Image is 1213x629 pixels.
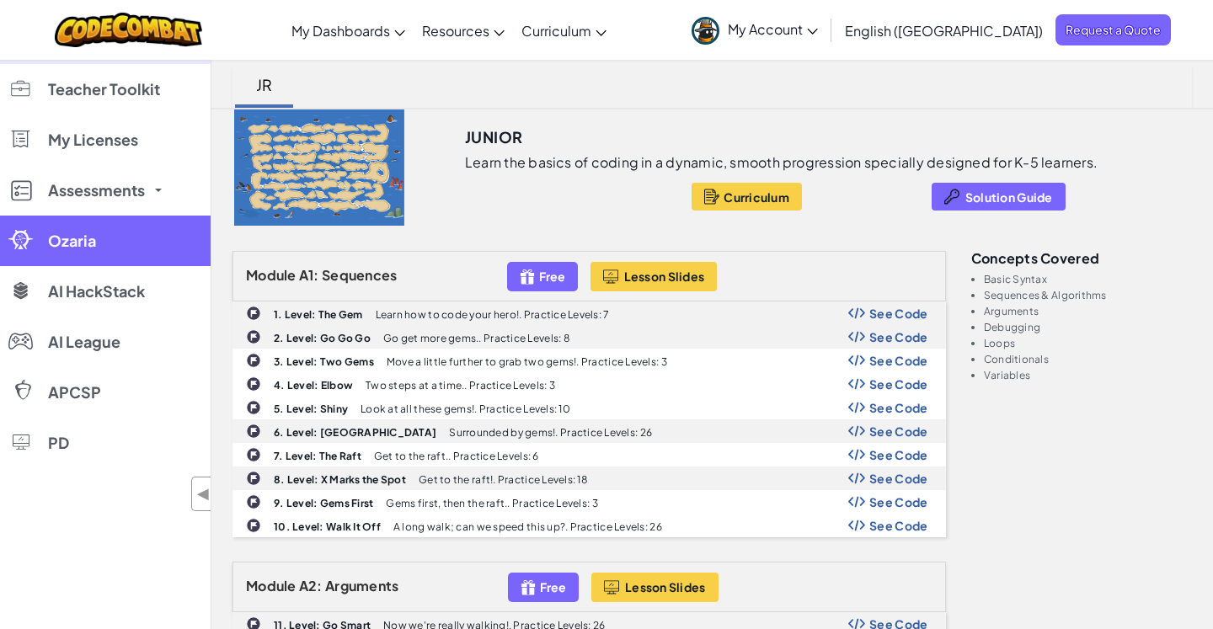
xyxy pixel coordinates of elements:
[246,577,297,594] span: Module
[274,473,406,486] b: 8. Level: X Marks the Spot
[520,267,535,286] img: IconFreeLevelv2.svg
[984,370,1192,381] li: Variables
[246,353,261,368] img: IconChallengeLevel.svg
[869,472,928,485] span: See Code
[1055,14,1171,45] a: Request a Quote
[232,396,946,419] a: 5. Level: Shiny Look at all these gems!. Practice Levels: 10 Show Code Logo See Code
[984,274,1192,285] li: Basic Syntax
[869,495,928,509] span: See Code
[683,3,826,56] a: My Account
[965,190,1053,204] span: Solution Guide
[232,466,946,490] a: 8. Level: X Marks the Spot Get to the raft!. Practice Levels: 18 Show Code Logo See Code
[869,354,928,367] span: See Code
[366,380,555,391] p: Two steps at a time.. Practice Levels: 3
[984,290,1192,301] li: Sequences & Algorithms
[724,190,789,204] span: Curriculum
[848,354,865,366] img: Show Code Logo
[48,82,160,97] span: Teacher Toolkit
[274,332,371,344] b: 2. Level: Go Go Go
[625,580,706,594] span: Lesson Slides
[246,494,261,509] img: IconChallengeLevel.svg
[232,349,946,372] a: 3. Level: Two Gems Move a little further to grab two gems!. Practice Levels: 3 Show Code Logo See...
[246,329,261,344] img: IconChallengeLevel.svg
[246,518,261,533] img: IconChallengeLevel.svg
[848,520,865,531] img: Show Code Logo
[869,424,928,438] span: See Code
[246,376,261,392] img: IconChallengeLevel.svg
[48,132,138,147] span: My Licenses
[246,400,261,415] img: IconChallengeLevel.svg
[232,419,946,443] a: 6. Level: [GEOGRAPHIC_DATA] Surrounded by gems!. Practice Levels: 26 Show Code Logo See Code
[539,269,565,283] span: Free
[274,520,381,533] b: 10. Level: Walk It Off
[386,498,597,509] p: Gems first, then the raft.. Practice Levels: 3
[591,573,719,602] button: Lesson Slides
[848,496,865,508] img: Show Code Logo
[299,266,398,284] span: A1: Sequences
[48,334,120,349] span: AI League
[246,447,261,462] img: IconChallengeLevel.svg
[274,402,348,415] b: 5. Level: Shiny
[48,284,145,299] span: AI HackStack
[971,251,1192,265] h3: Concepts covered
[848,425,865,437] img: Show Code Logo
[624,269,705,283] span: Lesson Slides
[848,331,865,343] img: Show Code Logo
[848,378,865,390] img: Show Code Logo
[869,401,928,414] span: See Code
[590,262,718,291] button: Lesson Slides
[692,183,802,211] button: Curriculum
[246,306,261,321] img: IconChallengeLevel.svg
[274,308,363,321] b: 1. Level: The Gem
[836,8,1051,53] a: English ([GEOGRAPHIC_DATA])
[422,22,489,40] span: Resources
[232,514,946,537] a: 10. Level: Walk It Off A long walk; can we speed this up?. Practice Levels: 26 Show Code Logo See...
[232,301,946,325] a: 1. Level: The Gem Learn how to code your hero!. Practice Levels: 7 Show Code Logo See Code
[232,325,946,349] a: 2. Level: Go Go Go Go get more gems.. Practice Levels: 8 Show Code Logo See Code
[299,577,399,594] span: A2: Arguments
[692,17,719,45] img: avatar
[465,154,1098,171] p: Learn the basics of coding in a dynamic, smooth progression specially designed for K-5 learners.
[232,443,946,466] a: 7. Level: The Raft Get to the raft.. Practice Levels: 6 Show Code Logo See Code
[274,379,353,392] b: 4. Level: Elbow
[869,330,928,344] span: See Code
[540,580,566,594] span: Free
[55,13,202,47] img: CodeCombat logo
[239,65,289,104] div: JR
[845,22,1043,40] span: English ([GEOGRAPHIC_DATA])
[274,450,361,462] b: 7. Level: The Raft
[932,183,1066,211] button: Solution Guide
[869,307,928,320] span: See Code
[383,333,570,344] p: Go get more gems.. Practice Levels: 8
[274,355,374,368] b: 3. Level: Two Gems
[246,424,261,439] img: IconChallengeLevel.svg
[848,307,865,319] img: Show Code Logo
[196,482,211,506] span: ◀
[513,8,615,53] a: Curriculum
[361,403,570,414] p: Look at all these gems!. Practice Levels: 10
[984,306,1192,317] li: Arguments
[521,578,536,597] img: IconFreeLevelv2.svg
[48,233,96,248] span: Ozaria
[246,471,261,486] img: IconChallengeLevel.svg
[291,22,390,40] span: My Dashboards
[246,266,297,284] span: Module
[374,450,539,461] p: Get to the raft.. Practice Levels: 6
[728,20,818,38] span: My Account
[869,448,928,461] span: See Code
[419,474,588,485] p: Get to the raft!. Practice Levels: 18
[283,8,414,53] a: My Dashboards
[48,183,145,198] span: Assessments
[848,402,865,413] img: Show Code Logo
[232,372,946,396] a: 4. Level: Elbow Two steps at a time.. Practice Levels: 3 Show Code Logo See Code
[274,426,436,439] b: 6. Level: [GEOGRAPHIC_DATA]
[869,377,928,391] span: See Code
[274,497,373,509] b: 9. Level: Gems First
[984,354,1192,365] li: Conditionals
[465,125,522,150] h3: Junior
